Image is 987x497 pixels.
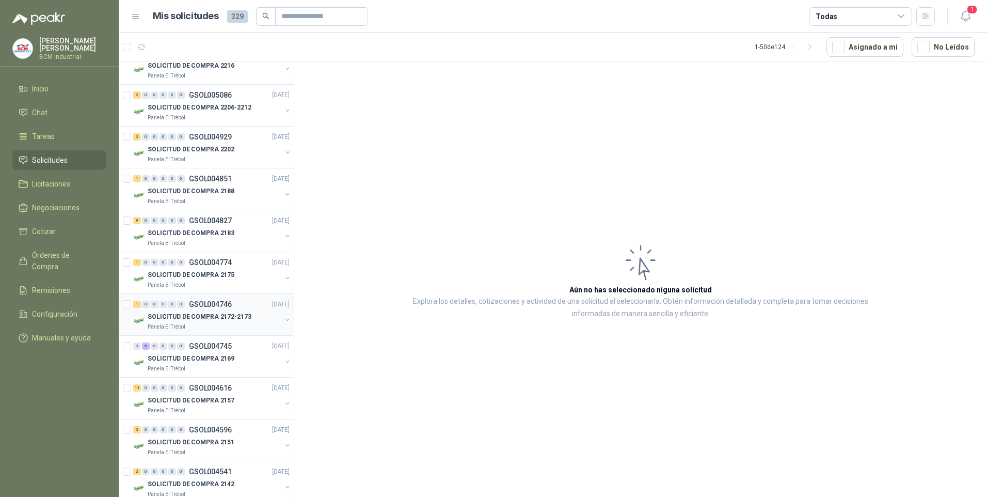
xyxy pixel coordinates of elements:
div: 0 [151,301,158,308]
p: SOLICITUD DE COMPRA 2142 [148,479,234,489]
div: 0 [168,175,176,182]
p: GSOL004827 [189,217,232,224]
p: Panela El Trébol [148,114,185,122]
img: Company Logo [133,315,146,327]
div: 0 [168,468,176,475]
div: 9 [133,217,141,224]
div: 0 [168,91,176,99]
a: 11 0 0 0 0 0 GSOL004616[DATE] Company LogoSOLICITUD DE COMPRA 2157Panela El Trébol [133,382,292,415]
a: 9 0 0 0 0 0 GSOL004827[DATE] Company LogoSOLICITUD DE COMPRA 2183Panela El Trébol [133,214,292,247]
button: 1 [956,7,975,26]
a: Remisiones [12,281,106,300]
span: 1 [966,5,978,14]
p: Panela El Trébol [148,156,185,164]
a: Configuración [12,304,106,324]
img: Company Logo [13,39,33,58]
div: 1 [133,259,141,266]
p: [DATE] [272,425,290,435]
div: 0 [168,301,176,308]
div: 0 [177,217,185,224]
div: 0 [160,133,167,141]
span: Solicitudes [32,154,68,166]
p: Panela El Trébol [148,72,185,80]
div: 0 [160,301,167,308]
div: 1 [133,175,141,182]
img: Company Logo [133,356,146,369]
div: 0 [177,133,185,141]
div: 0 [177,301,185,308]
div: 0 [177,259,185,266]
a: 1 0 0 0 0 0 GSOL004774[DATE] Company LogoSOLICITUD DE COMPRA 2175Panela El Trébol [133,256,292,289]
div: 0 [160,384,167,392]
p: SOLICITUD DE COMPRA 2169 [148,354,234,364]
div: 0 [151,343,158,350]
a: 1 0 0 0 0 0 GSOL004746[DATE] Company LogoSOLICITUD DE COMPRA 2172-2173Panela El Trébol [133,298,292,331]
p: Panela El Trébol [148,448,185,457]
div: 11 [133,384,141,392]
div: 0 [142,175,150,182]
span: Órdenes de Compra [32,250,97,272]
a: 2 0 0 0 0 0 GSOL004596[DATE] Company LogoSOLICITUD DE COMPRA 2151Panela El Trébol [133,424,292,457]
span: Negociaciones [32,202,79,213]
p: GSOL004929 [189,133,232,141]
div: 2 [133,91,141,99]
div: 0 [177,343,185,350]
p: GSOL004746 [189,301,232,308]
a: 0 6 0 0 0 0 GSOL004745[DATE] Company LogoSOLICITUD DE COMPRA 2169Panela El Trébol [133,340,292,373]
div: 0 [177,468,185,475]
div: 0 [142,259,150,266]
p: Panela El Trébol [148,239,185,247]
p: SOLICITUD DE COMPRA 2175 [148,270,234,280]
div: 0 [142,217,150,224]
span: Tareas [32,131,55,142]
div: 0 [177,426,185,433]
img: Company Logo [133,231,146,243]
div: 0 [142,384,150,392]
a: Cotizar [12,222,106,241]
div: 0 [151,259,158,266]
img: Company Logo [133,147,146,160]
p: SOLICITUD DE COMPRA 2157 [148,396,234,406]
div: 0 [160,259,167,266]
button: Asignado a mi [826,37,903,57]
div: 0 [168,343,176,350]
p: GSOL004616 [189,384,232,392]
div: 0 [160,217,167,224]
a: Manuales y ayuda [12,328,106,348]
a: 9 0 0 0 0 0 GSOL005118[DATE] Company LogoSOLICITUD DE COMPRA 2216Panela El Trébol [133,47,292,80]
p: GSOL005086 [189,91,232,99]
div: 0 [142,426,150,433]
div: 0 [151,384,158,392]
img: Company Logo [133,189,146,201]
p: [DATE] [272,90,290,100]
div: 6 [142,343,150,350]
div: 2 [133,133,141,141]
p: [DATE] [272,383,290,393]
p: Panela El Trébol [148,197,185,206]
p: SOLICITUD DE COMPRA 2216 [148,61,234,71]
h1: Mis solicitudes [153,9,219,24]
p: GSOL004851 [189,175,232,182]
div: 0 [151,91,158,99]
p: [DATE] [272,258,290,268]
p: [DATE] [272,341,290,351]
div: 0 [177,91,185,99]
p: SOLICITUD DE COMPRA 2183 [148,228,234,238]
div: 0 [168,384,176,392]
p: Explora los detalles, cotizaciones y actividad de una solicitud al seleccionarla. Obtén informaci... [397,296,884,320]
img: Company Logo [133,398,146,411]
img: Company Logo [133,273,146,285]
div: 0 [151,217,158,224]
p: SOLICITUD DE COMPRA 2188 [148,187,234,196]
div: 0 [160,91,167,99]
a: Inicio [12,79,106,99]
img: Company Logo [133,482,146,494]
div: 1 - 50 de 124 [755,39,818,55]
span: Cotizar [32,226,56,237]
div: 0 [151,426,158,433]
a: Chat [12,103,106,122]
div: 0 [168,217,176,224]
a: Negociaciones [12,198,106,218]
div: 0 [168,259,176,266]
p: GSOL004774 [189,259,232,266]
